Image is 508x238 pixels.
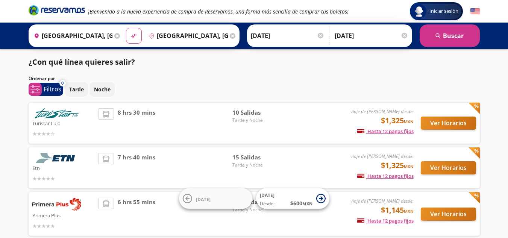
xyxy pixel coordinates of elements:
span: 15 Salidas [232,153,285,162]
button: Ver Horarios [421,208,476,221]
span: 6 hrs 55 mins [118,198,155,230]
em: viaje de [PERSON_NAME] desde: [350,153,414,159]
p: Noche [94,85,111,93]
span: Tarde y Noche [232,206,285,213]
input: Buscar Destino [146,26,228,45]
span: $1,325 [381,160,414,171]
span: Desde: [260,200,274,207]
p: Turistar Lujo [32,118,95,127]
em: ¡Bienvenido a la nueva experiencia de compra de Reservamos, una forma más sencilla de comprar tus... [88,8,349,15]
p: ¿Con qué línea quieres salir? [29,56,135,68]
span: 8 hrs 30 mins [118,108,155,138]
span: Hasta 12 pagos fijos [357,128,414,135]
small: MXN [404,208,414,214]
button: Buscar [420,24,480,47]
img: Etn [32,153,81,163]
em: viaje de [PERSON_NAME] desde: [350,198,414,204]
span: Hasta 12 pagos fijos [357,217,414,224]
small: MXN [302,201,312,206]
span: Iniciar sesión [426,8,461,15]
button: Noche [90,82,115,97]
button: 0Filtros [29,83,63,96]
button: Ver Horarios [421,161,476,174]
span: [DATE] [260,192,274,199]
p: Ordenar por [29,75,55,82]
a: Brand Logo [29,5,85,18]
button: [DATE] [179,188,252,209]
small: MXN [404,164,414,169]
span: Hasta 12 pagos fijos [357,173,414,179]
input: Elegir Fecha [251,26,325,45]
span: $1,325 [381,115,414,126]
button: Tarde [65,82,88,97]
span: $ 600 [290,199,312,207]
span: [DATE] [196,196,211,202]
span: 0 [61,80,64,86]
p: Primera Plus [32,211,95,220]
input: Opcional [335,26,408,45]
button: English [470,7,480,16]
span: Tarde y Noche [232,117,285,124]
img: Turistar Lujo [32,108,81,118]
img: Primera Plus [32,198,81,211]
button: Ver Horarios [421,117,476,130]
p: Etn [32,163,95,172]
span: Tarde y Noche [232,162,285,168]
span: 7 hrs 40 mins [118,153,155,183]
p: Tarde [69,85,84,93]
em: viaje de [PERSON_NAME] desde: [350,108,414,115]
span: $1,145 [381,205,414,216]
small: MXN [404,119,414,124]
i: Brand Logo [29,5,85,16]
span: 10 Salidas [232,108,285,117]
p: Filtros [44,85,61,94]
input: Buscar Origen [31,26,113,45]
button: [DATE]Desde:$600MXN [256,188,329,209]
